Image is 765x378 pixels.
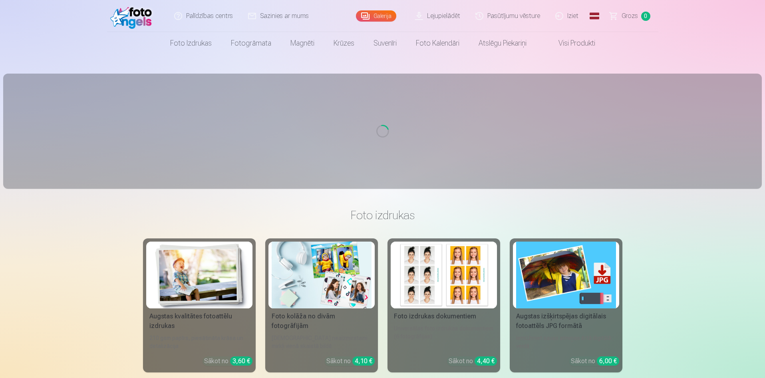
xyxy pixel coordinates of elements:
div: Sākot no [326,356,375,366]
img: /fa1 [110,3,156,29]
a: Foto kalendāri [406,32,469,54]
a: Augstas izšķirtspējas digitālais fotoattēls JPG formātāAugstas izšķirtspējas digitālais fotoattēl... [510,238,622,372]
div: Sākot no [571,356,619,366]
a: Visi produkti [536,32,605,54]
div: Iemūžiniet savas atmiņas ērtā digitālā veidā [513,334,619,350]
img: Foto kolāža no divām fotogrāfijām [272,242,372,308]
div: 4,10 € [352,356,375,366]
div: 4,40 € [475,356,497,366]
a: Foto izdrukas [161,32,221,54]
img: Augstas izšķirtspējas digitālais fotoattēls JPG formātā [516,242,616,308]
div: 210 gsm papīrs, piesātināta krāsa un detalizācija [146,334,252,350]
h3: Foto izdrukas [149,208,616,222]
img: Foto izdrukas dokumentiem [394,242,494,308]
a: Atslēgu piekariņi [469,32,536,54]
div: Sākot no [449,356,497,366]
div: Augstas kvalitātes fotoattēlu izdrukas [146,312,252,331]
a: Foto kolāža no divām fotogrāfijāmFoto kolāža no divām fotogrāfijām[DEMOGRAPHIC_DATA] neaizmirstam... [265,238,378,372]
a: Magnēti [281,32,324,54]
div: 3,60 € [230,356,252,366]
span: Grozs [622,11,638,21]
a: Fotogrāmata [221,32,281,54]
div: Foto izdrukas dokumentiem [391,312,497,321]
div: Foto kolāža no divām fotogrāfijām [268,312,375,331]
a: Krūzes [324,32,364,54]
a: Galerija [356,10,396,22]
a: Augstas kvalitātes fotoattēlu izdrukasAugstas kvalitātes fotoattēlu izdrukas210 gsm papīrs, piesā... [143,238,256,372]
span: 0 [641,12,650,21]
a: Foto izdrukas dokumentiemFoto izdrukas dokumentiemUniversālas foto izdrukas dokumentiem (6 fotogr... [387,238,500,372]
div: Augstas izšķirtspējas digitālais fotoattēls JPG formātā [513,312,619,331]
a: Suvenīri [364,32,406,54]
img: Augstas kvalitātes fotoattēlu izdrukas [149,242,249,308]
div: [DEMOGRAPHIC_DATA] neaizmirstami mirkļi vienā skaistā bildē [268,334,375,350]
div: Sākot no [204,356,252,366]
div: 6,00 € [597,356,619,366]
div: Universālas foto izdrukas dokumentiem (6 fotogrāfijas) [391,324,497,350]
